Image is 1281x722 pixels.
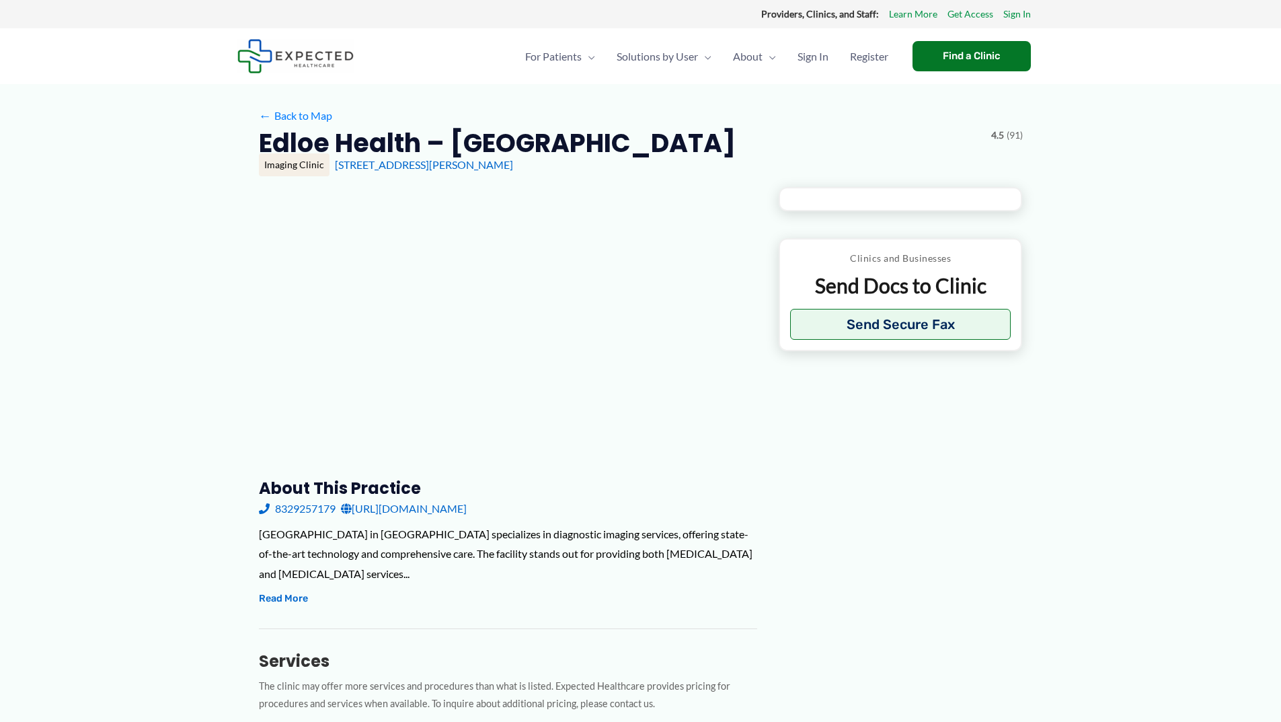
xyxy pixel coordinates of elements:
[790,273,1011,299] p: Send Docs to Clinic
[617,33,698,80] span: Solutions by User
[913,41,1031,71] a: Find a Clinic
[1003,5,1031,23] a: Sign In
[259,524,757,584] div: [GEOGRAPHIC_DATA] in [GEOGRAPHIC_DATA] specializes in diagnostic imaging services, offering state...
[259,591,308,607] button: Read More
[259,499,336,519] a: 8329257179
[525,33,582,80] span: For Patients
[733,33,763,80] span: About
[514,33,899,80] nav: Primary Site Navigation
[259,106,332,126] a: ←Back to Map
[839,33,899,80] a: Register
[259,127,736,159] h2: Edloe Health – [GEOGRAPHIC_DATA]
[259,678,757,714] p: The clinic may offer more services and procedures than what is listed. Expected Healthcare provid...
[259,651,757,672] h3: Services
[259,478,757,499] h3: About this practice
[514,33,606,80] a: For PatientsMenu Toggle
[761,8,879,20] strong: Providers, Clinics, and Staff:
[582,33,595,80] span: Menu Toggle
[606,33,722,80] a: Solutions by UserMenu Toggle
[237,39,354,73] img: Expected Healthcare Logo - side, dark font, small
[991,127,1004,144] span: 4.5
[798,33,828,80] span: Sign In
[722,33,787,80] a: AboutMenu Toggle
[1007,127,1023,144] span: (91)
[790,309,1011,340] button: Send Secure Fax
[335,158,513,171] a: [STREET_ADDRESS][PERSON_NAME]
[850,33,888,80] span: Register
[259,153,329,176] div: Imaging Clinic
[259,109,272,122] span: ←
[698,33,711,80] span: Menu Toggle
[341,499,467,519] a: [URL][DOMAIN_NAME]
[787,33,839,80] a: Sign In
[763,33,776,80] span: Menu Toggle
[790,250,1011,267] p: Clinics and Businesses
[947,5,993,23] a: Get Access
[889,5,937,23] a: Learn More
